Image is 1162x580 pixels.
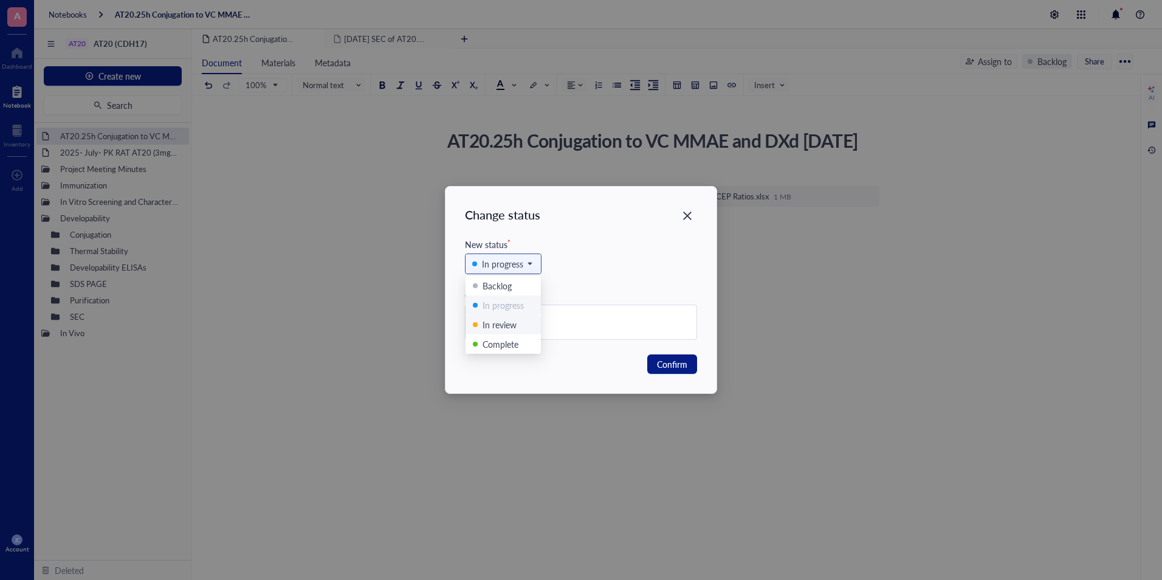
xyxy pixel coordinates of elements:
[647,354,697,374] button: Confirm
[657,357,687,371] span: Confirm
[483,318,517,331] div: In review
[678,209,697,223] span: Close
[465,206,697,223] div: Change status
[465,289,697,302] div: Comment
[465,238,697,251] div: New status
[483,337,518,351] div: Complete
[483,299,524,312] div: In progress
[678,206,697,226] button: Close
[482,257,523,271] div: In progress
[483,279,512,292] div: Backlog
